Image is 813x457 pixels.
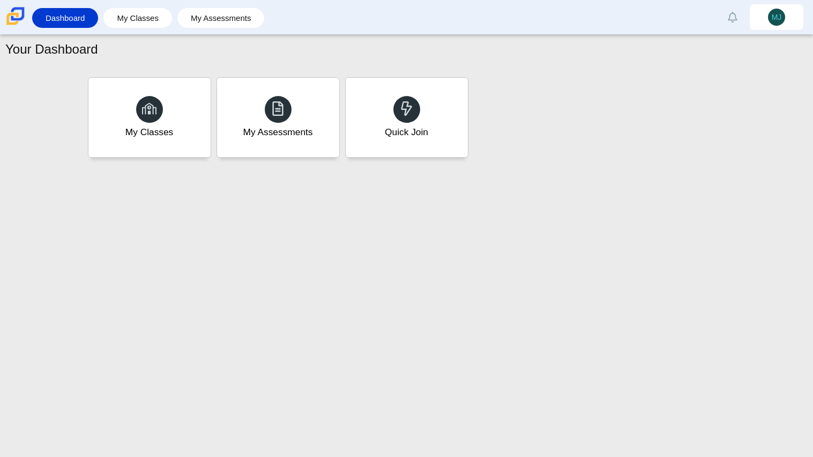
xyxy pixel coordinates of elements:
[750,4,803,30] a: MJ
[217,77,340,158] a: My Assessments
[88,77,211,158] a: My Classes
[38,8,93,28] a: Dashboard
[772,13,782,21] span: MJ
[125,126,174,139] div: My Classes
[183,8,259,28] a: My Assessments
[721,5,744,29] a: Alerts
[243,126,313,139] div: My Assessments
[345,77,468,158] a: Quick Join
[109,8,167,28] a: My Classes
[4,20,27,29] a: Carmen School of Science & Technology
[4,5,27,27] img: Carmen School of Science & Technology
[5,40,98,58] h1: Your Dashboard
[385,126,428,139] div: Quick Join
